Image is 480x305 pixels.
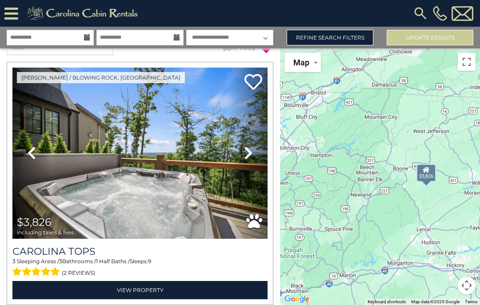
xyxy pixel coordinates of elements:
[368,299,406,305] button: Keyboard shortcuts
[416,164,436,181] div: $3,826
[59,258,62,265] span: 3
[244,73,262,92] a: Add to favorites
[458,53,476,71] button: Toggle fullscreen view
[465,299,477,304] a: Terms (opens in new tab)
[293,58,309,67] span: Map
[17,216,52,229] span: $3,826
[12,257,268,279] div: Sleeping Areas / Bathrooms / Sleeps:
[12,245,268,257] a: Carolina Tops
[387,30,473,45] button: Update Results
[12,281,268,299] a: View Property
[23,4,145,22] img: Khaki-logo.png
[411,299,460,304] span: Map data ©2025 Google
[17,229,74,235] span: including taxes & fees
[412,5,428,21] img: search-regular.svg
[96,258,130,265] span: 1 Half Baths /
[62,267,95,279] span: (2 reviews)
[12,258,16,265] span: 3
[12,68,268,239] img: thumbnail_169014284.jpeg
[148,258,151,265] span: 9
[287,30,373,45] a: Refine Search Filters
[458,277,476,294] button: Map camera controls
[282,293,312,305] img: Google
[284,53,321,72] button: Change map style
[17,72,185,83] a: [PERSON_NAME] / Blowing Rock, [GEOGRAPHIC_DATA]
[282,293,312,305] a: Open this area in Google Maps (opens a new window)
[431,6,449,21] a: [PHONE_NUMBER]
